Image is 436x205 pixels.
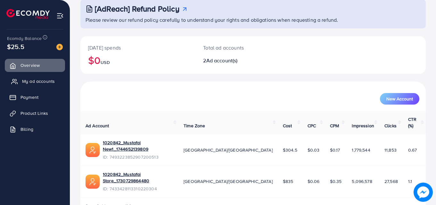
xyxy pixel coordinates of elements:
button: New Account [380,93,419,105]
img: ic-ads-acc.e4c84228.svg [86,143,100,157]
span: Overview [21,62,40,68]
span: Ad Account [86,122,109,129]
span: Cost [283,122,292,129]
span: Ad account(s) [206,57,238,64]
span: CPC [308,122,316,129]
img: image [56,44,63,50]
span: $835 [283,178,293,185]
h3: [AdReach] Refund Policy [95,4,179,13]
span: $304.5 [283,147,297,153]
h2: 2 [203,58,274,64]
p: Please review our refund policy carefully to understand your rights and obligations when requesti... [86,16,422,24]
span: [GEOGRAPHIC_DATA]/[GEOGRAPHIC_DATA] [184,178,273,185]
span: Billing [21,126,33,132]
span: My ad accounts [22,78,55,84]
a: Overview [5,59,65,72]
a: Product Links [5,107,65,120]
span: 0.67 [408,147,417,153]
span: $0.17 [330,147,340,153]
span: Clicks [384,122,397,129]
span: $0.06 [308,178,320,185]
span: ID: 7493223852907200513 [103,154,173,160]
span: 1,779,544 [352,147,370,153]
span: Payment [21,94,38,100]
img: ic-ads-acc.e4c84228.svg [86,175,100,189]
span: 5,096,578 [352,178,372,185]
a: My ad accounts [5,75,65,88]
a: Billing [5,123,65,136]
h2: $0 [88,54,188,66]
img: logo [6,9,50,19]
span: [GEOGRAPHIC_DATA]/[GEOGRAPHIC_DATA] [184,147,273,153]
span: $0.03 [308,147,320,153]
p: Total ad accounts [203,44,274,51]
span: New Account [386,97,413,101]
span: 27,568 [384,178,398,185]
span: 11,853 [384,147,397,153]
a: 1020842_Mustafai New1_1744652139809 [103,139,173,153]
span: USD [101,59,110,66]
span: 1.1 [408,178,412,185]
span: $25.5 [7,42,24,51]
span: ID: 7433428113310220304 [103,185,173,192]
span: CPM [330,122,339,129]
span: CTR (%) [408,116,416,129]
span: Time Zone [184,122,205,129]
span: Ecomdy Balance [7,35,42,42]
img: image [414,183,433,202]
span: Product Links [21,110,48,116]
span: $0.35 [330,178,342,185]
img: menu [56,12,64,20]
a: 1020842_Mustafai Store_1730729864480 [103,171,173,184]
span: Impression [352,122,374,129]
a: Payment [5,91,65,104]
p: [DATE] spends [88,44,188,51]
